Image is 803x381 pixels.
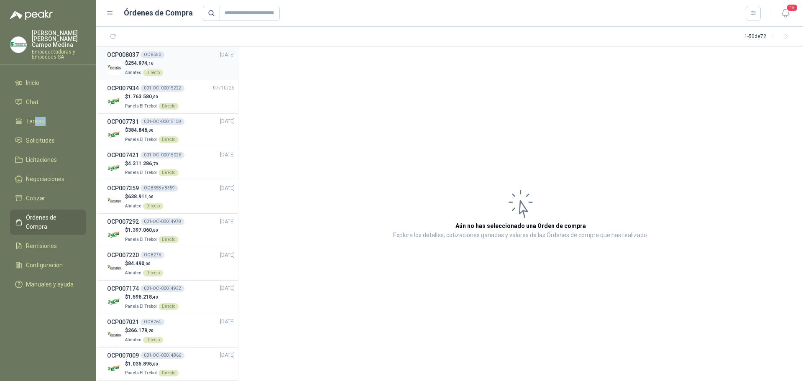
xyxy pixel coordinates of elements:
[26,194,45,203] span: Cotizar
[107,261,122,276] img: Company Logo
[143,337,163,343] div: Directo
[26,261,63,270] span: Configuración
[107,94,122,109] img: Company Logo
[143,203,163,210] div: Directo
[147,128,153,133] span: ,00
[10,133,86,148] a: Solicitudes
[26,280,74,289] span: Manuales y ayuda
[107,251,235,277] a: OCP007220OC 8276[DATE] Company Logo$84.490,00AlmatecDirecto
[128,361,158,367] span: 1.035.895
[141,352,184,359] div: 001-OC -00014866
[128,161,158,166] span: 4.311.286
[125,360,179,368] p: $
[107,317,139,327] h3: OCP007021
[10,210,86,235] a: Órdenes de Compra
[107,294,122,309] img: Company Logo
[128,60,153,66] span: 254.974
[125,226,179,234] p: $
[26,241,57,251] span: Remisiones
[107,361,122,376] img: Company Logo
[107,151,235,177] a: OCP007421001-OC -00015026[DATE] Company Logo$4.311.286,70Panela El TrébolDirecto
[141,185,178,192] div: OC 8358 y 8359
[10,94,86,110] a: Chat
[455,221,586,230] h3: Aún no has seleccionado una Orden de compra
[107,284,139,293] h3: OCP007174
[141,218,184,225] div: 001-OC -00014978
[125,293,179,301] p: $
[159,136,179,143] div: Directo
[107,317,235,344] a: OCP007021OC 8264[DATE] Company Logo$266.179,20AlmatecDirecto
[393,230,648,240] p: Explora los detalles, cotizaciones ganadas y valores de las Órdenes de compra que has realizado.
[128,327,153,333] span: 266.179
[159,303,179,310] div: Directo
[128,94,158,100] span: 1.763.580
[10,10,53,20] img: Logo peakr
[26,136,55,145] span: Solicitudes
[125,327,163,335] p: $
[220,351,235,359] span: [DATE]
[107,217,139,226] h3: OCP007292
[125,338,141,342] span: Almatec
[143,270,163,276] div: Directo
[125,193,163,201] p: $
[128,194,153,199] span: 638.911
[107,351,235,377] a: OCP007009001-OC -00014866[DATE] Company Logo$1.035.895,00Panela El TrébolDirecto
[107,128,122,142] img: Company Logo
[220,151,235,159] span: [DATE]
[220,184,235,192] span: [DATE]
[125,237,157,242] span: Panela El Trébol
[125,371,157,375] span: Panela El Trébol
[125,137,157,142] span: Panela El Trébol
[141,252,164,258] div: OC 8276
[159,169,179,176] div: Directo
[125,126,179,134] p: $
[220,284,235,292] span: [DATE]
[152,362,158,366] span: ,00
[107,117,139,126] h3: OCP007731
[220,251,235,259] span: [DATE]
[744,30,793,43] div: 1 - 50 de 72
[107,184,235,210] a: OCP007359OC 8358 y 8359[DATE] Company Logo$638.911,00AlmatecDirecto
[128,261,151,266] span: 84.490
[125,104,157,108] span: Panela El Trébol
[159,370,179,376] div: Directo
[125,260,163,268] p: $
[10,190,86,206] a: Cotizar
[147,328,153,333] span: ,20
[107,117,235,143] a: OCP007731001-OC -00015158[DATE] Company Logo$384.846,00Panela El TrébolDirecto
[107,151,139,160] h3: OCP007421
[220,118,235,125] span: [DATE]
[786,4,798,12] span: 15
[107,217,235,243] a: OCP007292001-OC -00014978[DATE] Company Logo$1.397.060,00Panela El TrébolDirecto
[141,85,184,92] div: 001-OC -00015222
[107,84,139,93] h3: OCP007934
[125,160,179,168] p: $
[125,271,141,275] span: Almatec
[10,37,26,53] img: Company Logo
[220,318,235,326] span: [DATE]
[152,228,158,233] span: ,00
[141,285,184,292] div: 001-OC -00014932
[128,127,153,133] span: 384.846
[10,276,86,292] a: Manuales y ayuda
[107,284,235,310] a: OCP007174001-OC -00014932[DATE] Company Logo$1.596.218,40Panela El TrébolDirecto
[107,161,122,175] img: Company Logo
[125,304,157,309] span: Panela El Trébol
[125,170,157,175] span: Panela El Trébol
[10,75,86,91] a: Inicio
[26,213,78,231] span: Órdenes de Compra
[125,70,141,75] span: Almatec
[141,152,184,159] div: 001-OC -00015026
[147,61,153,66] span: ,16
[124,7,193,19] h1: Órdenes de Compra
[107,194,122,209] img: Company Logo
[128,227,158,233] span: 1.397.060
[141,319,164,325] div: OC 8264
[26,117,44,126] span: Tareas
[141,118,184,125] div: 001-OC -00015158
[32,30,86,48] p: [PERSON_NAME] [PERSON_NAME] Campo Medina
[10,257,86,273] a: Configuración
[10,152,86,168] a: Licitaciones
[141,51,164,58] div: OC 8550
[107,61,122,75] img: Company Logo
